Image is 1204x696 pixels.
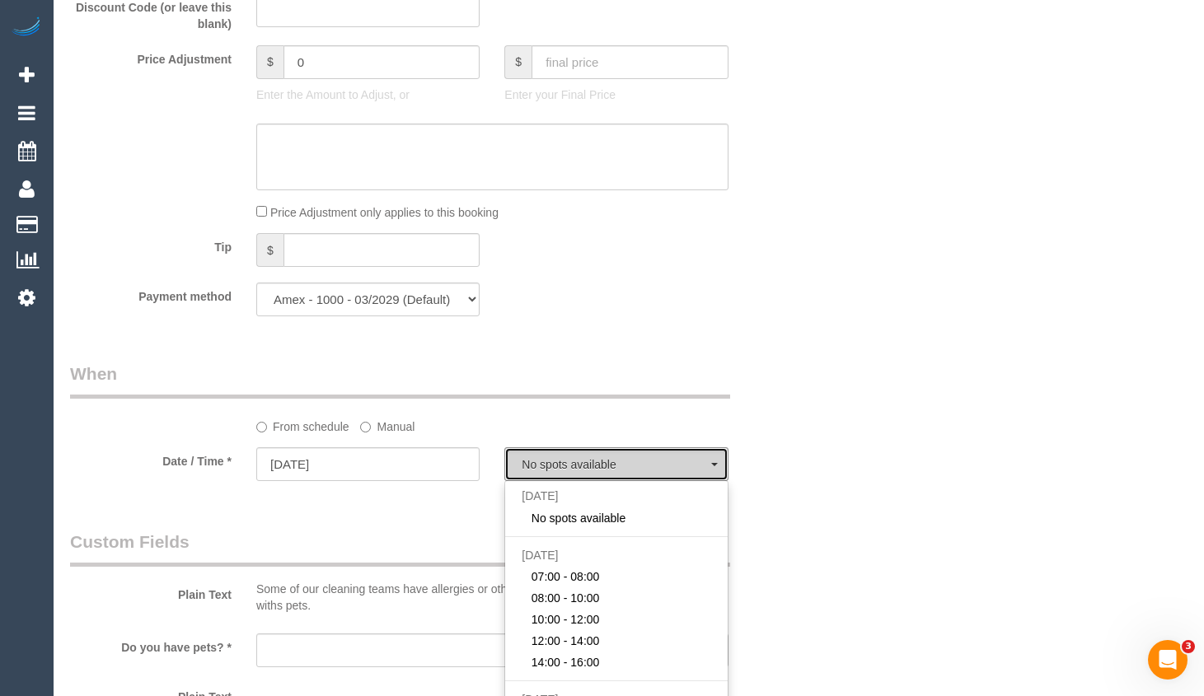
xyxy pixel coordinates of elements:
[532,45,728,79] input: final price
[256,581,728,614] p: Some of our cleaning teams have allergies or other reasons why they can't attend homes withs pets.
[532,590,600,606] span: 08:00 - 10:00
[58,633,244,656] label: Do you have pets? *
[256,86,480,103] p: Enter the Amount to Adjust, or
[70,362,730,399] legend: When
[532,633,600,649] span: 12:00 - 14:00
[504,86,728,103] p: Enter your Final Price
[58,581,244,603] label: Plain Text
[10,16,43,40] img: Automaid Logo
[256,447,480,481] input: DD/MM/YYYY
[504,45,532,79] span: $
[58,447,244,469] label: Date / Time *
[522,549,558,562] span: [DATE]
[256,422,267,432] input: From schedule
[522,489,558,502] span: [DATE]
[504,447,728,481] button: No spots available
[360,413,415,435] label: Manual
[58,233,244,255] label: Tip
[256,413,349,435] label: From schedule
[532,510,625,526] span: No spots available
[1148,640,1188,680] iframe: Intercom live chat
[70,530,730,567] legend: Custom Fields
[256,45,283,79] span: $
[1182,640,1195,653] span: 3
[532,611,600,628] span: 10:00 - 12:00
[256,233,283,267] span: $
[360,422,371,432] input: Manual
[532,654,600,670] span: 14:00 - 16:00
[522,458,710,471] span: No spots available
[532,568,600,585] span: 07:00 - 08:00
[58,283,244,305] label: Payment method
[58,45,244,68] label: Price Adjustment
[270,206,499,219] span: Price Adjustment only applies to this booking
